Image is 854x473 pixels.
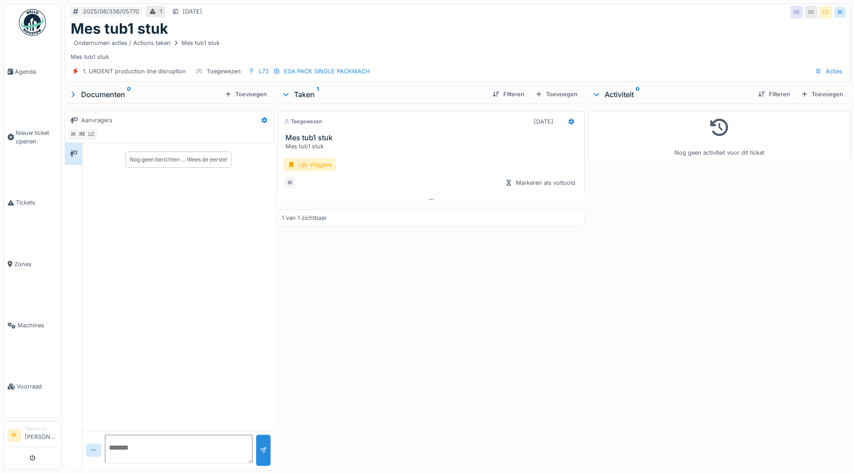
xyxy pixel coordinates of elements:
a: Agenda [4,41,61,102]
h1: Mes tub1 stuk [71,20,168,37]
div: Markeren als voltooid [502,177,579,189]
div: RE [805,6,818,18]
div: Toevoegen [221,88,271,100]
div: Documenten [68,89,221,100]
div: Nog geen activiteit voor dit ticket [594,115,845,157]
span: Nieuw ticket openen [16,129,57,146]
div: IK [284,177,296,189]
div: Mes tub1 stuk [285,142,581,151]
a: Machines [4,295,61,356]
div: Toegewezen [207,67,241,76]
div: Toegewezen [284,118,322,125]
div: 1 [160,7,162,16]
div: IK [834,6,846,18]
div: [DATE] [183,7,202,16]
div: L73 [259,67,269,76]
div: IK [67,128,80,141]
sup: 0 [636,89,640,100]
div: Filteren [755,88,794,100]
div: RE [791,6,803,18]
img: Badge_color-CXgf-gQk.svg [19,9,46,36]
div: Toevoegen [797,88,847,100]
div: [DATE] [534,117,553,126]
div: Toevoegen [532,88,581,100]
a: IK Technicus[PERSON_NAME] [8,425,57,447]
div: Mes tub1 stuk [71,37,845,61]
div: Lijn Vrijgave [284,158,336,171]
div: Taken [281,89,485,100]
div: Filteren [489,88,528,100]
div: 1. URGENT production line disruption [83,67,186,76]
div: Aanvragers [81,116,113,125]
sup: 1 [316,89,319,100]
div: LC [85,128,98,141]
div: 1 van 1 zichtbaar [282,214,327,222]
a: Zones [4,233,61,295]
span: Tickets [16,198,57,207]
a: Nieuw ticket openen [4,102,61,172]
div: Technicus [25,425,57,432]
a: Tickets [4,172,61,233]
li: IK [8,428,21,442]
div: Nog geen berichten … Wees de eerste! [130,156,227,164]
div: Activiteit [592,89,751,100]
div: LC [819,6,832,18]
span: Voorraad [17,382,57,391]
a: Voorraad [4,356,61,417]
span: Machines [18,321,57,330]
div: ESA PACK SINGLE PACKMACH [284,67,370,76]
div: 2025/08/336/05770 [83,7,139,16]
div: Acties [811,65,846,78]
sup: 0 [127,89,131,100]
span: Agenda [15,67,57,76]
div: RE [76,128,89,141]
li: [PERSON_NAME] [25,425,57,445]
span: Zones [14,260,57,268]
h3: Mes tub1 stuk [285,134,581,142]
div: Ondernomen acties / Actions taken Mes tub1 stuk [74,39,220,47]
